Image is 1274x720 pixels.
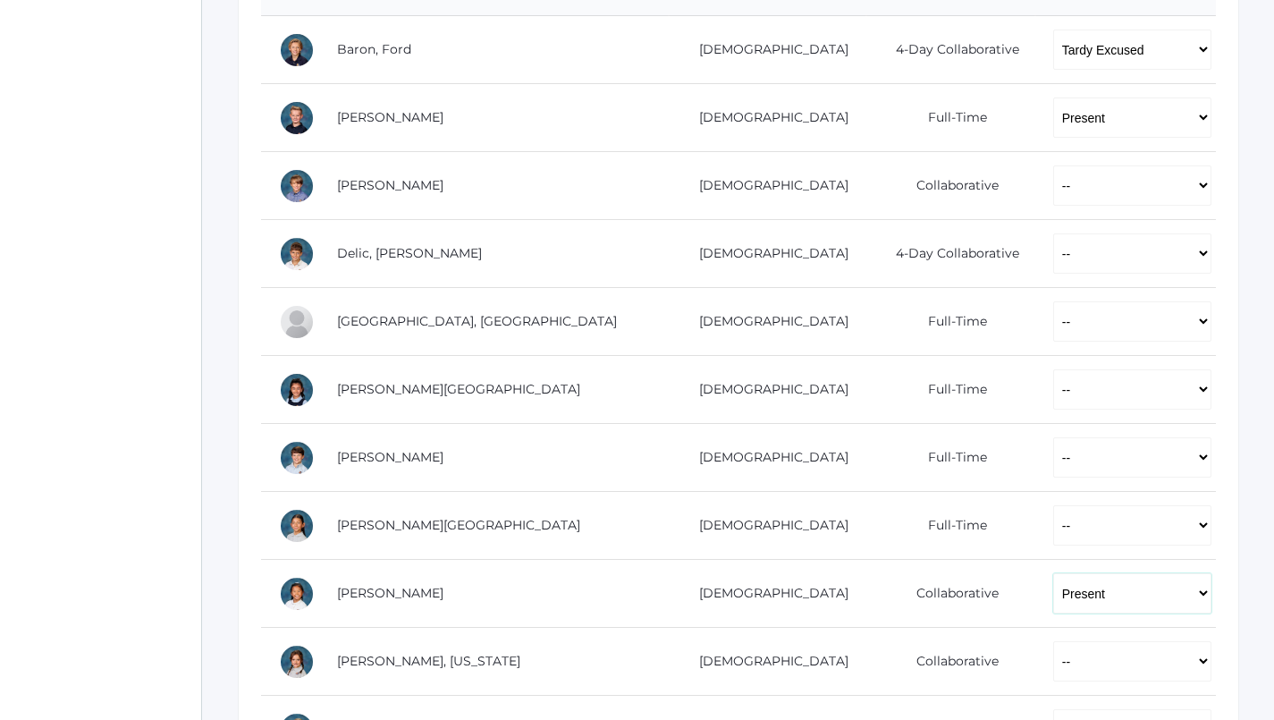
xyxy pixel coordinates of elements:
[279,576,315,612] div: Lila Lau
[866,356,1034,424] td: Full-Time
[337,449,443,465] a: [PERSON_NAME]
[669,628,867,696] td: [DEMOGRAPHIC_DATA]
[669,424,867,492] td: [DEMOGRAPHIC_DATA]
[337,653,520,669] a: [PERSON_NAME], [US_STATE]
[279,644,315,680] div: Georgia Lee
[337,517,580,533] a: [PERSON_NAME][GEOGRAPHIC_DATA]
[337,109,443,125] a: [PERSON_NAME]
[669,560,867,628] td: [DEMOGRAPHIC_DATA]
[337,245,482,261] a: Delic, [PERSON_NAME]
[669,492,867,560] td: [DEMOGRAPHIC_DATA]
[866,628,1034,696] td: Collaborative
[866,424,1034,492] td: Full-Time
[279,508,315,544] div: Sofia La Rosa
[337,177,443,193] a: [PERSON_NAME]
[279,100,315,136] div: Brody Bigley
[866,152,1034,220] td: Collaborative
[669,356,867,424] td: [DEMOGRAPHIC_DATA]
[279,440,315,476] div: William Hibbard
[669,16,867,84] td: [DEMOGRAPHIC_DATA]
[337,585,443,601] a: [PERSON_NAME]
[279,168,315,204] div: Jack Crosby
[866,492,1034,560] td: Full-Time
[337,313,617,329] a: [GEOGRAPHIC_DATA], [GEOGRAPHIC_DATA]
[866,288,1034,356] td: Full-Time
[279,236,315,272] div: Luka Delic
[279,32,315,68] div: Ford Baron
[866,16,1034,84] td: 4-Day Collaborative
[669,220,867,288] td: [DEMOGRAPHIC_DATA]
[866,560,1034,628] td: Collaborative
[279,372,315,408] div: Victoria Harutyunyan
[337,41,411,57] a: Baron, Ford
[669,84,867,152] td: [DEMOGRAPHIC_DATA]
[669,152,867,220] td: [DEMOGRAPHIC_DATA]
[866,220,1034,288] td: 4-Day Collaborative
[669,288,867,356] td: [DEMOGRAPHIC_DATA]
[337,381,580,397] a: [PERSON_NAME][GEOGRAPHIC_DATA]
[866,84,1034,152] td: Full-Time
[279,304,315,340] div: Easton Ferris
